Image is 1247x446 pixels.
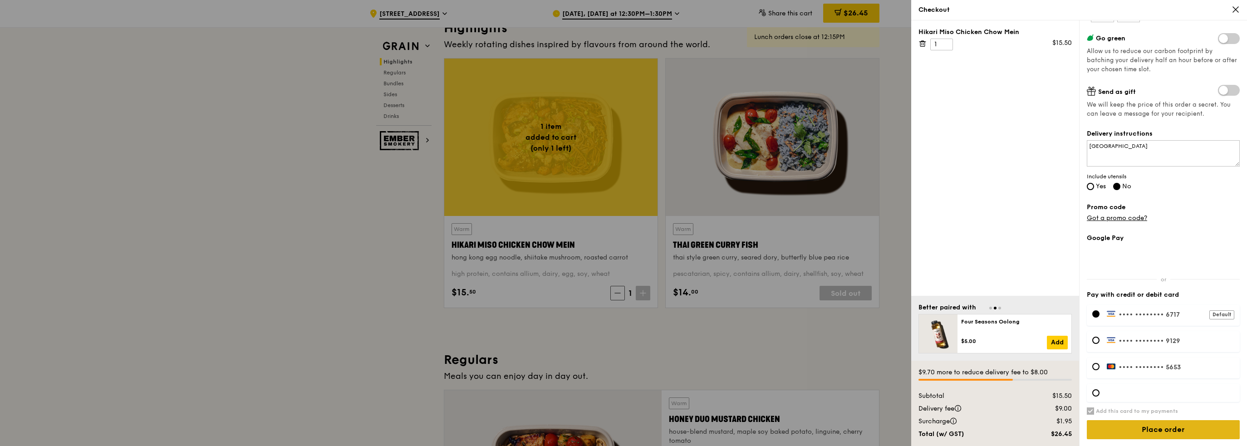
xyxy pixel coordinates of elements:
[1087,173,1240,180] span: Include utensils
[1119,363,1149,371] span: •••• ••••
[961,318,1068,325] div: Four Seasons Oolong
[1107,337,1234,345] label: •••• 9129
[1087,183,1094,190] input: Yes
[1087,248,1240,268] iframe: Secure payment button frame
[918,28,1072,37] div: Hikari Miso Chicken Chow Mein
[1087,214,1147,222] a: Got a promo code?
[1087,234,1240,243] label: Google Pay
[1047,336,1068,349] a: Add
[1119,311,1149,319] span: •••• ••••
[1022,404,1077,413] div: $9.00
[1087,407,1094,415] input: Add this card to my payments
[1096,407,1178,415] h6: Add this card to my payments
[1087,129,1240,138] label: Delivery instructions
[1052,39,1072,48] div: $15.50
[961,338,1047,345] div: $5.00
[1087,100,1240,118] span: We will keep the price of this order a secret. You can leave a message for your recipient.
[1107,310,1234,319] label: •••• 6717
[1022,392,1077,401] div: $15.50
[1087,290,1240,299] label: Pay with credit or debit card
[913,417,1022,426] div: Surcharge
[1087,420,1240,439] input: Place order
[998,307,1001,309] span: Go to slide 3
[1096,34,1125,42] span: Go green
[1087,203,1240,212] label: Promo code
[1107,389,1234,397] iframe: Secure card payment input frame
[918,368,1072,377] div: $9.70 more to reduce delivery fee to $8.00
[1087,48,1237,73] span: Allow us to reduce our carbon footprint by batching your delivery half an hour before or after yo...
[1107,337,1116,343] img: Payment by Visa
[1022,417,1077,426] div: $1.95
[1022,430,1077,439] div: $26.45
[989,307,992,309] span: Go to slide 1
[994,307,997,309] span: Go to slide 2
[1113,183,1120,190] input: No
[1107,363,1234,371] label: •••• 5653
[913,392,1022,401] div: Subtotal
[1098,88,1136,96] span: Send as gift
[1107,310,1116,317] img: Payment by Visa
[1107,363,1116,369] img: Payment by MasterCard
[1119,337,1149,345] span: •••• ••••
[913,430,1022,439] div: Total (w/ GST)
[913,404,1022,413] div: Delivery fee
[1096,182,1106,190] span: Yes
[918,303,976,312] div: Better paired with
[918,5,1240,15] div: Checkout
[1122,182,1131,190] span: No
[1209,310,1234,319] div: Default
